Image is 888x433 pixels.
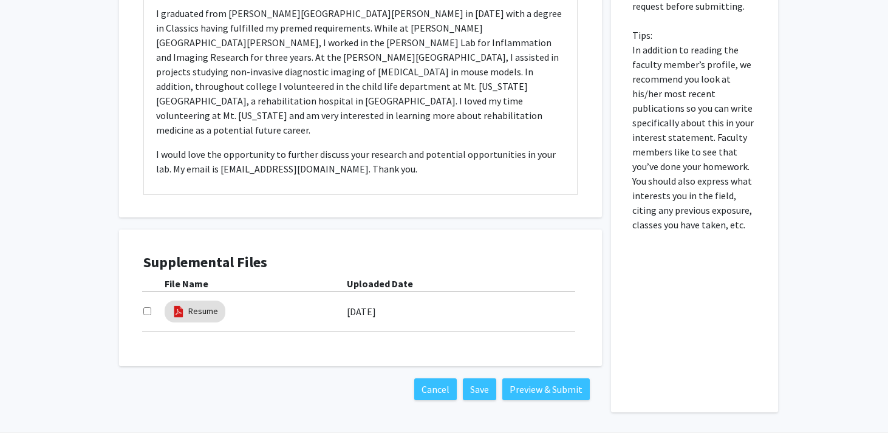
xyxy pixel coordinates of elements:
button: Cancel [414,378,457,400]
p: I graduated from [PERSON_NAME][GEOGRAPHIC_DATA][PERSON_NAME] in [DATE] with a degree in Classics ... [156,6,565,137]
h4: Supplemental Files [143,254,578,271]
b: Uploaded Date [347,278,413,290]
button: Preview & Submit [502,378,590,400]
p: I would love the opportunity to further discuss your research and potential opportunities in your... [156,147,565,176]
label: [DATE] [347,301,376,322]
b: File Name [165,278,208,290]
iframe: Chat [9,378,52,424]
button: Save [463,378,496,400]
img: pdf_icon.png [172,305,185,318]
a: Resume [188,305,218,318]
